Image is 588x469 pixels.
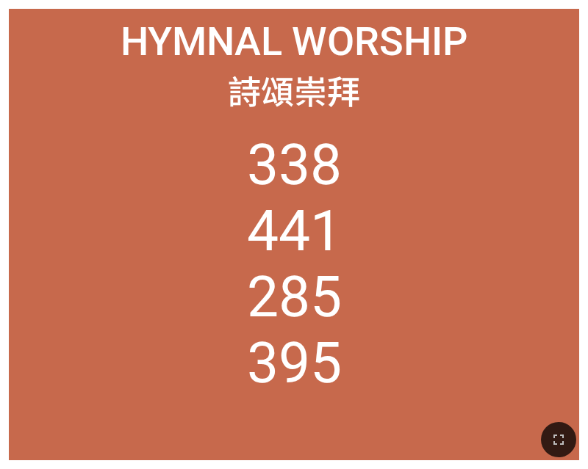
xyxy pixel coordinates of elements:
[247,264,342,330] li: 285
[228,66,360,114] span: 詩頌崇拜
[121,18,467,65] span: Hymnal Worship
[247,198,342,264] li: 441
[247,132,342,198] li: 338
[247,330,342,396] li: 395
